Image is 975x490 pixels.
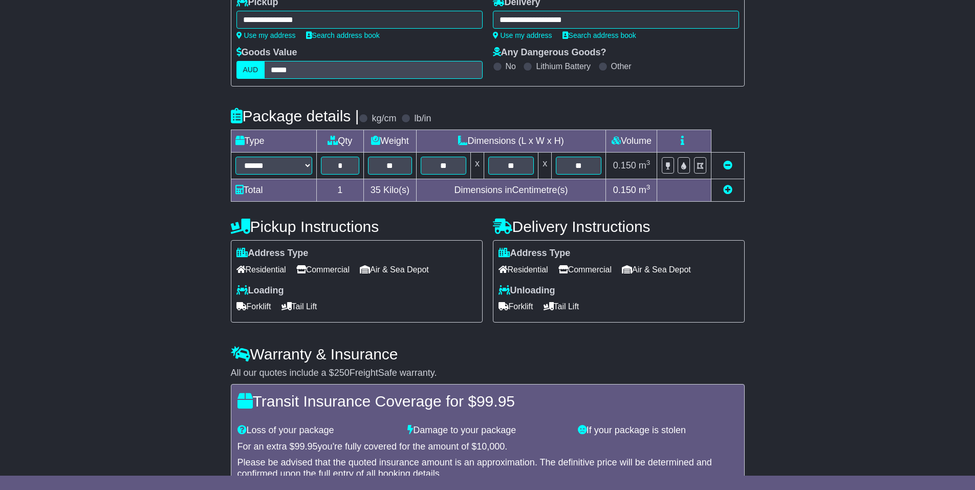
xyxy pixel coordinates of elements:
div: Damage to your package [402,425,573,436]
sup: 3 [646,183,651,191]
span: Residential [499,262,548,278]
a: Use my address [493,31,552,39]
span: Tail Lift [281,299,317,314]
td: Volume [606,130,657,153]
span: Air & Sea Depot [360,262,429,278]
a: Add new item [723,185,732,195]
label: lb/in [414,113,431,124]
span: Forklift [236,299,271,314]
h4: Pickup Instructions [231,218,483,235]
label: Other [611,61,632,71]
div: If your package is stolen [573,425,743,436]
div: Loss of your package [232,425,403,436]
label: Any Dangerous Goods? [493,47,606,58]
label: Lithium Battery [536,61,591,71]
span: 99.95 [476,393,515,410]
td: Kilo(s) [364,179,417,202]
label: Address Type [236,248,309,259]
label: AUD [236,61,265,79]
span: 99.95 [295,441,318,452]
td: x [538,153,552,179]
h4: Warranty & Insurance [231,346,745,363]
label: Unloading [499,285,555,296]
a: Use my address [236,31,296,39]
span: 0.150 [613,160,636,171]
span: Residential [236,262,286,278]
span: m [639,160,651,171]
sup: 3 [646,159,651,166]
h4: Package details | [231,108,359,124]
label: Goods Value [236,47,297,58]
td: Qty [316,130,364,153]
h4: Transit Insurance Coverage for $ [237,393,738,410]
td: Total [231,179,316,202]
span: 0.150 [613,185,636,195]
label: No [506,61,516,71]
td: Type [231,130,316,153]
span: 35 [371,185,381,195]
a: Remove this item [723,160,732,171]
h4: Delivery Instructions [493,218,745,235]
span: Forklift [499,299,533,314]
span: m [639,185,651,195]
span: Commercial [558,262,612,278]
td: 1 [316,179,364,202]
td: Weight [364,130,417,153]
span: 10,000 [476,441,505,452]
label: Address Type [499,248,571,259]
td: x [470,153,484,179]
a: Search address book [562,31,636,39]
div: Please be advised that the quoted insurance amount is an approximation. The definitive price will... [237,457,738,479]
td: Dimensions (L x W x H) [416,130,606,153]
div: All our quotes include a $ FreightSafe warranty. [231,368,745,379]
span: Commercial [296,262,350,278]
td: Dimensions in Centimetre(s) [416,179,606,202]
span: Air & Sea Depot [622,262,691,278]
label: Loading [236,285,284,296]
a: Search address book [306,31,380,39]
span: 250 [334,368,350,378]
label: kg/cm [372,113,396,124]
div: For an extra $ you're fully covered for the amount of $ . [237,441,738,453]
span: Tail Lift [544,299,579,314]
